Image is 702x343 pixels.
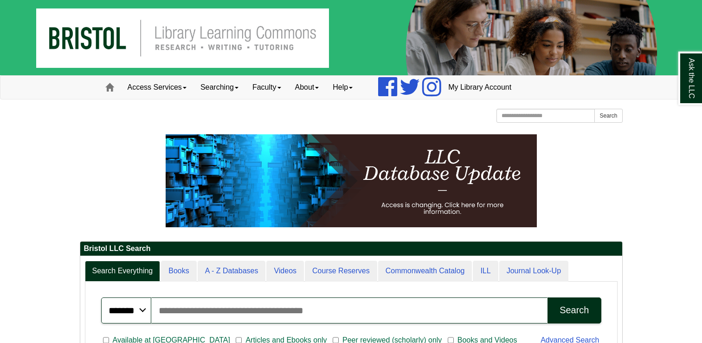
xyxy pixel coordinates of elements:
[547,297,601,323] button: Search
[441,76,518,99] a: My Library Account
[266,261,304,282] a: Videos
[198,261,266,282] a: A - Z Databases
[326,76,360,99] a: Help
[80,242,622,256] h2: Bristol LLC Search
[166,134,537,227] img: HTML tutorial
[121,76,193,99] a: Access Services
[473,261,498,282] a: ILL
[560,305,589,316] div: Search
[594,109,622,123] button: Search
[288,76,326,99] a: About
[161,261,196,282] a: Books
[245,76,288,99] a: Faculty
[85,261,161,282] a: Search Everything
[305,261,377,282] a: Course Reserves
[499,261,568,282] a: Journal Look-Up
[193,76,245,99] a: Searching
[378,261,472,282] a: Commonwealth Catalog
